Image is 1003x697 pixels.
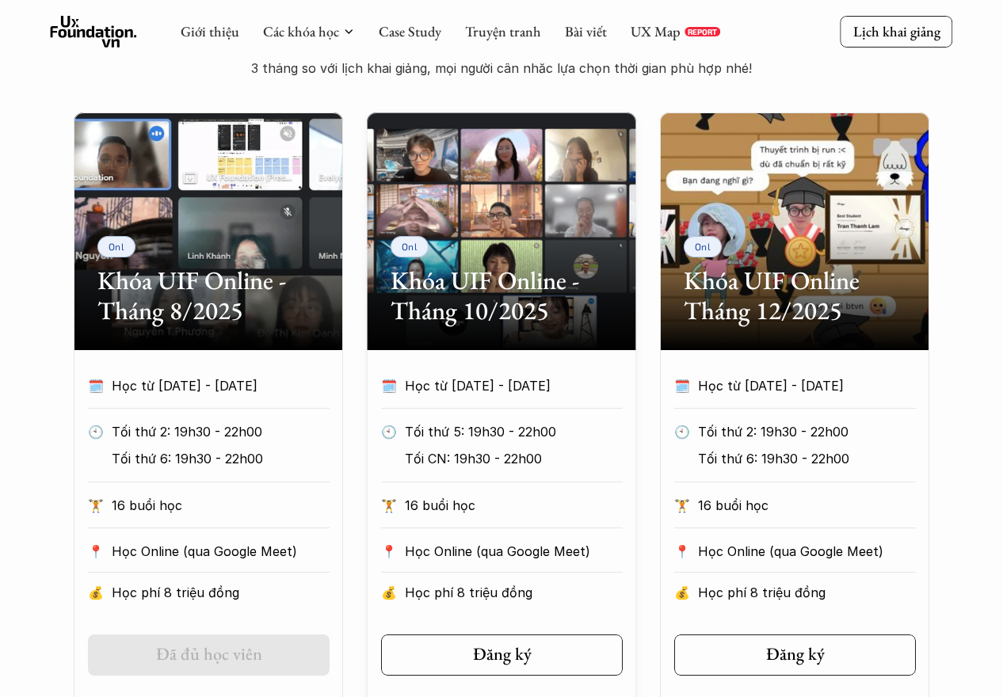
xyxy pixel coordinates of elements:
[405,581,623,604] p: Học phí 8 triệu đồng
[766,644,825,665] h5: Đăng ký
[695,241,711,252] p: Onl
[88,420,104,444] p: 🕙
[465,22,541,40] a: Truyện tranh
[381,420,397,444] p: 🕙
[674,374,690,398] p: 🗓️
[405,493,623,517] p: 16 buổi học
[698,420,916,444] p: Tối thứ 2: 19h30 - 22h00
[631,22,681,40] a: UX Map
[405,420,623,444] p: Tối thứ 5: 19h30 - 22h00
[473,644,532,665] h5: Đăng ký
[112,447,330,470] p: Tối thứ 6: 19h30 - 22h00
[112,420,330,444] p: Tối thứ 2: 19h30 - 22h00
[405,447,623,470] p: Tối CN: 19h30 - 22h00
[674,493,690,517] p: 🏋️
[698,581,916,604] p: Học phí 8 triệu đồng
[109,241,125,252] p: Onl
[841,16,953,47] a: Lịch khai giảng
[698,539,916,563] p: Học Online (qua Google Meet)
[688,27,717,36] p: REPORT
[97,265,319,326] h2: Khóa UIF Online - Tháng 8/2025
[88,374,104,398] p: 🗓️
[698,374,887,398] p: Học từ [DATE] - [DATE]
[181,22,239,40] a: Giới thiệu
[674,581,690,604] p: 💰
[674,420,690,444] p: 🕙
[381,374,397,398] p: 🗓️
[381,493,397,517] p: 🏋️
[88,581,104,604] p: 💰
[674,634,916,676] a: Đăng ký
[698,447,916,470] p: Tối thứ 6: 19h30 - 22h00
[381,544,397,559] p: 📍
[381,581,397,604] p: 💰
[112,581,330,604] p: Học phí 8 triệu đồng
[381,634,623,676] a: Đăng ký
[402,241,418,252] p: Onl
[853,22,940,40] p: Lịch khai giảng
[685,27,720,36] a: REPORT
[379,22,441,40] a: Case Study
[405,374,593,398] p: Học từ [DATE] - [DATE]
[156,644,262,665] h5: Đã đủ học viên
[405,539,623,563] p: Học Online (qua Google Meet)
[112,539,330,563] p: Học Online (qua Google Meet)
[565,22,607,40] a: Bài viết
[391,265,612,326] h2: Khóa UIF Online - Tháng 10/2025
[684,265,906,326] h2: Khóa UIF Online Tháng 12/2025
[698,493,916,517] p: 16 buổi học
[112,374,300,398] p: Học từ [DATE] - [DATE]
[263,22,339,40] a: Các khóa học
[88,544,104,559] p: 📍
[88,493,104,517] p: 🏋️
[112,493,330,517] p: 16 buổi học
[674,544,690,559] p: 📍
